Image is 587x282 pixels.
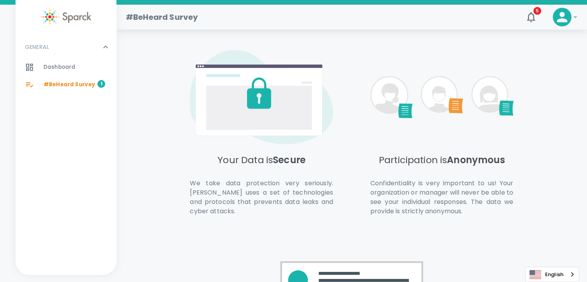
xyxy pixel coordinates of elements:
a: English [526,267,579,282]
p: We take data protection very seriously. [PERSON_NAME] uses a set of technologies and protocols th... [190,179,333,216]
aside: Language selected: English [525,267,579,282]
a: #BeHeard Survey1 [16,76,116,93]
span: Dashboard [43,63,75,71]
p: GENERAL [25,43,49,51]
h1: #BeHeard Survey [126,11,198,23]
img: [object Object] [190,49,333,145]
span: 1 [97,80,105,88]
div: Language [525,267,579,282]
a: Sparck logo [16,8,116,26]
button: 5 [522,8,540,26]
span: 5 [533,7,541,15]
img: Sparck logo [41,8,91,26]
div: GENERAL [16,35,116,59]
span: Anonymous [447,153,505,166]
div: GENERAL [16,59,116,96]
span: #BeHeard Survey [43,81,95,89]
h5: Your Data is [190,154,333,179]
span: Secure [273,153,306,166]
img: [object Object] [370,49,514,145]
h5: Participation is [370,154,514,179]
p: Confidentiality is very important to us! Your organization or manager will never be able to see y... [370,179,514,216]
a: Dashboard [16,59,116,76]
